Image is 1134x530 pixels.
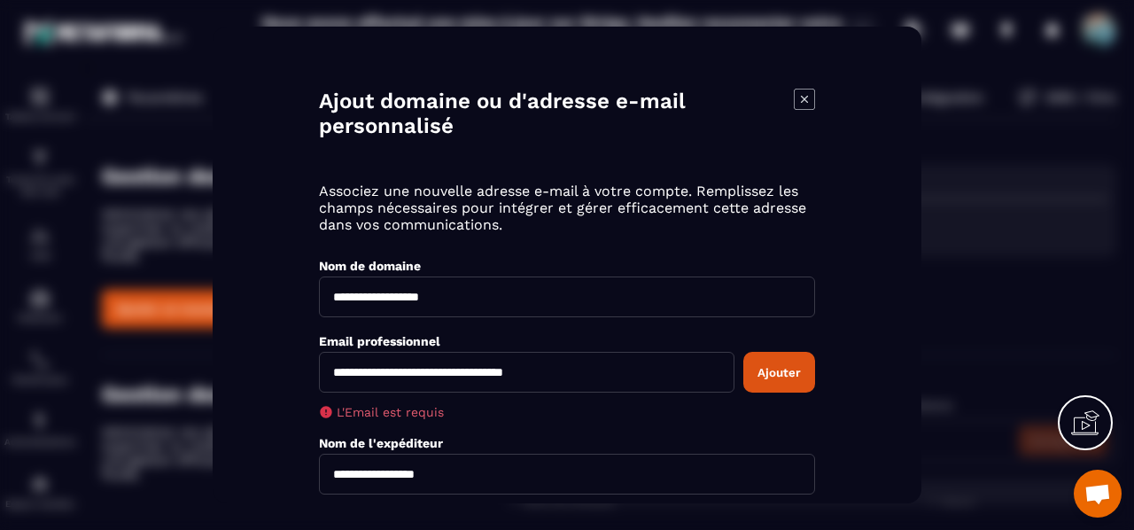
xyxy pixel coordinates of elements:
span: L'Email est requis [337,405,444,419]
label: Nom de l'expéditeur [319,436,443,450]
label: Email professionnel [319,334,440,348]
div: Ouvrir le chat [1074,470,1122,518]
p: Associez une nouvelle adresse e-mail à votre compte. Remplissez les champs nécessaires pour intég... [319,183,815,233]
label: Nom de domaine [319,259,421,273]
button: Ajouter [743,352,815,393]
h4: Ajout domaine ou d'adresse e-mail personnalisé [319,89,794,138]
